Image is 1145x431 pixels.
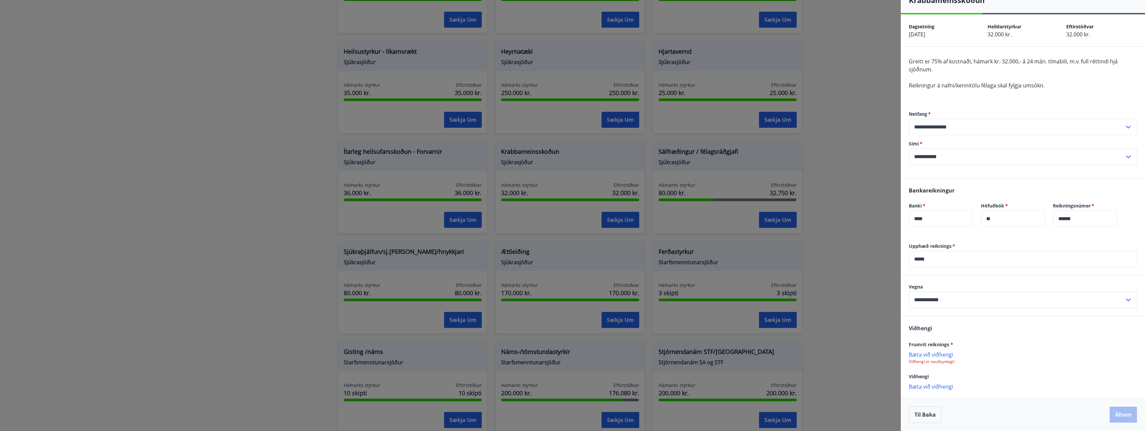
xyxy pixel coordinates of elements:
label: Reikningsnúmer [1053,202,1117,209]
label: Upphæð reiknings [909,243,1137,250]
label: Sími [909,140,1137,147]
label: Netfang [909,111,1137,117]
span: Dagsetning [909,23,934,30]
span: Greitt er 75% af kostnaði, hámark kr. 32.000,- á 24 mán. tímabili, m.v. full réttindi hjá sjóðnum. [909,58,1118,73]
span: Heildarstyrkur [988,23,1021,30]
span: Viðhengi [909,373,929,380]
button: Til baka [909,406,941,423]
label: Banki [909,202,973,209]
p: Bæta við viðhengi [909,383,1137,390]
span: Bankareikningur [909,187,955,194]
span: Reikningur á nafni/kennitölu félaga skal fylgja umsókn. [909,82,1045,89]
div: Upphæð reiknings [909,251,1137,267]
span: Eftirstöðvar [1066,23,1094,30]
span: Viðhengi [909,325,932,332]
span: 32.000 kr. [988,31,1012,38]
p: Viðhengi er nauðsynlegt! [909,359,1137,364]
span: [DATE] [909,31,925,38]
span: 32.000 kr. [1066,31,1090,38]
span: Frumrit reiknings [909,341,953,348]
p: Bæta við viðhengi [909,351,1137,358]
label: Höfuðbók [981,202,1045,209]
label: Vegna [909,284,1137,290]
